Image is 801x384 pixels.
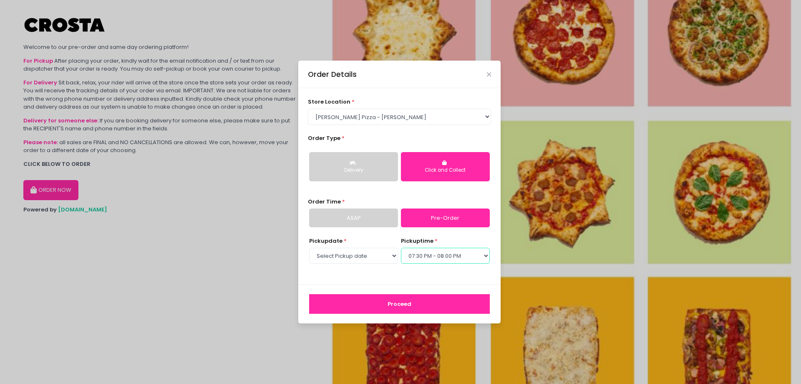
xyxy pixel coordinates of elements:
[309,294,490,314] button: Proceed
[407,167,484,174] div: Click and Collect
[309,152,398,181] button: Delivery
[308,98,350,106] span: store location
[401,237,433,245] span: pickup time
[401,152,490,181] button: Click and Collect
[308,69,357,80] div: Order Details
[308,134,340,142] span: Order Type
[401,209,490,228] a: Pre-Order
[309,209,398,228] a: ASAP
[309,237,343,245] span: Pickup date
[308,198,341,206] span: Order Time
[487,72,491,76] button: Close
[315,167,392,174] div: Delivery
